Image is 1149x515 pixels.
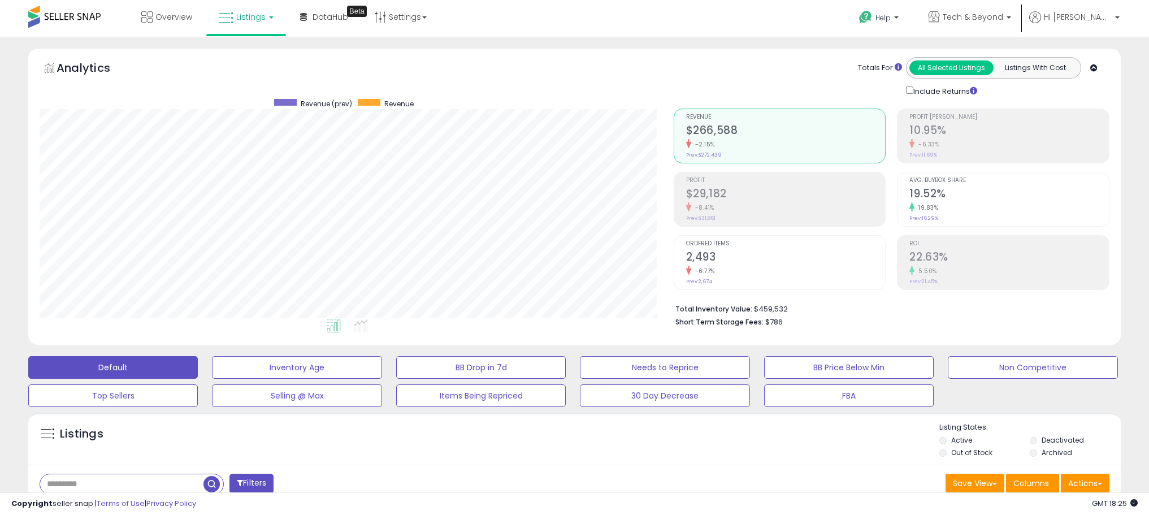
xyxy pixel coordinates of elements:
[313,11,348,23] span: DataHub
[858,63,902,73] div: Totals For
[1061,474,1109,493] button: Actions
[909,278,938,285] small: Prev: 21.45%
[691,140,715,149] small: -2.15%
[909,215,938,222] small: Prev: 16.29%
[686,114,886,120] span: Revenue
[686,152,722,158] small: Prev: $272,439
[691,267,715,275] small: -6.77%
[347,6,367,17] div: Tooltip anchor
[675,317,764,327] b: Short Term Storage Fees:
[909,241,1109,247] span: ROI
[691,204,714,212] small: -8.41%
[914,267,937,275] small: 5.50%
[1042,448,1072,457] label: Archived
[212,356,381,379] button: Inventory Age
[764,356,934,379] button: BB Price Below Min
[875,13,891,23] span: Help
[993,60,1077,75] button: Listings With Cost
[909,152,937,158] small: Prev: 11.69%
[764,384,934,407] button: FBA
[1092,498,1138,509] span: 2025-09-11 18:25 GMT
[951,435,972,445] label: Active
[909,178,1109,184] span: Avg. Buybox Share
[909,124,1109,139] h2: 10.95%
[909,250,1109,266] h2: 22.63%
[909,114,1109,120] span: Profit [PERSON_NAME]
[686,215,716,222] small: Prev: $31,861
[146,498,196,509] a: Privacy Policy
[686,250,886,266] h2: 2,493
[229,474,274,494] button: Filters
[1042,435,1084,445] label: Deactivated
[909,187,1109,202] h2: 19.52%
[155,11,192,23] span: Overview
[1044,11,1112,23] span: Hi [PERSON_NAME]
[11,499,196,509] div: seller snap | |
[57,60,132,79] h5: Analytics
[686,241,886,247] span: Ordered Items
[1013,478,1049,489] span: Columns
[946,474,1004,493] button: Save View
[943,11,1003,23] span: Tech & Beyond
[686,278,712,285] small: Prev: 2,674
[850,2,910,37] a: Help
[11,498,53,509] strong: Copyright
[60,426,103,442] h5: Listings
[236,11,266,23] span: Listings
[914,140,939,149] small: -6.33%
[765,317,783,327] span: $786
[580,384,749,407] button: 30 Day Decrease
[859,10,873,24] i: Get Help
[28,356,198,379] button: Default
[897,84,991,97] div: Include Returns
[686,187,886,202] h2: $29,182
[1006,474,1059,493] button: Columns
[951,448,992,457] label: Out of Stock
[301,99,352,109] span: Revenue (prev)
[384,99,414,109] span: Revenue
[675,301,1101,315] li: $459,532
[396,356,566,379] button: BB Drop in 7d
[28,384,198,407] button: Top Sellers
[686,178,886,184] span: Profit
[909,60,994,75] button: All Selected Listings
[686,124,886,139] h2: $266,588
[580,356,749,379] button: Needs to Reprice
[212,384,381,407] button: Selling @ Max
[675,304,752,314] b: Total Inventory Value:
[1029,11,1120,37] a: Hi [PERSON_NAME]
[948,356,1117,379] button: Non Competitive
[396,384,566,407] button: Items Being Repriced
[97,498,145,509] a: Terms of Use
[939,422,1121,433] p: Listing States:
[914,204,938,212] small: 19.83%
